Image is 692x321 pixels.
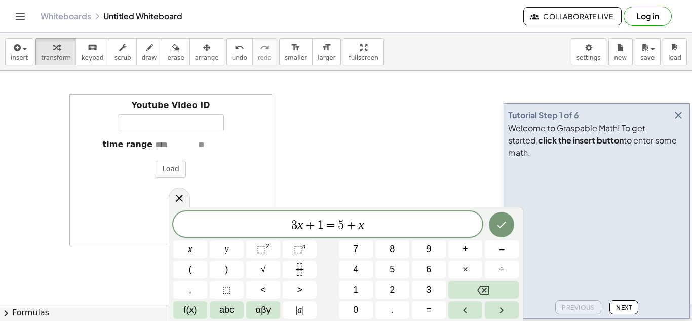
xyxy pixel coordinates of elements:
[225,263,228,276] span: )
[339,261,373,278] button: 4
[189,283,191,297] span: ,
[312,38,341,65] button: format_sizelarger
[508,122,685,159] div: Welcome to Graspable Math! To get started, to enter some math.
[571,38,606,65] button: settings
[114,54,131,61] span: scrub
[616,304,632,311] span: Next
[640,54,655,61] span: save
[225,242,229,256] span: y
[210,301,244,319] button: Alphabet
[508,109,579,121] div: Tutorial Step 1 of 6
[257,244,265,254] span: ⬚
[499,263,505,276] span: ÷
[296,303,304,317] span: a
[195,54,219,61] span: arrange
[260,42,270,54] i: redo
[343,38,383,65] button: fullscreen
[448,301,482,319] button: Left arrow
[210,261,244,278] button: )
[391,303,394,317] span: .
[609,300,638,314] button: Next
[226,38,253,65] button: undoundo
[260,283,266,297] span: <
[256,303,271,317] span: αβγ
[285,54,307,61] span: smaller
[235,42,244,54] i: undo
[167,54,184,61] span: erase
[344,219,359,231] span: +
[523,7,622,25] button: Collaborate Live
[76,38,109,65] button: keyboardkeypad
[353,283,358,297] span: 1
[318,219,324,231] span: 1
[390,242,395,256] span: 8
[412,240,446,258] button: 9
[246,281,280,299] button: Less than
[189,38,224,65] button: arrange
[210,240,244,258] button: y
[5,38,33,65] button: insert
[246,301,280,319] button: Greek alphabet
[265,242,270,250] sup: 2
[296,305,298,315] span: |
[375,261,409,278] button: 5
[576,54,601,61] span: settings
[489,212,514,237] button: Done
[302,305,304,315] span: |
[448,261,482,278] button: Times
[353,263,358,276] span: 4
[210,281,244,299] button: Placeholder
[353,303,358,317] span: 0
[173,301,207,319] button: Functions
[485,261,519,278] button: Divide
[635,38,661,65] button: save
[35,38,76,65] button: transform
[136,38,163,65] button: draw
[297,218,303,231] var: x
[426,303,432,317] span: =
[663,38,687,65] button: load
[173,240,207,258] button: x
[412,261,446,278] button: 6
[485,240,519,258] button: Minus
[252,38,277,65] button: redoredo
[142,54,157,61] span: draw
[294,244,302,254] span: ⬚
[283,261,317,278] button: Fraction
[131,100,210,112] label: Youtube Video ID
[463,263,468,276] span: ×
[412,301,446,319] button: Equals
[103,139,153,151] label: time range
[624,7,672,26] button: Log in
[375,301,409,319] button: .
[302,242,306,250] sup: n
[339,281,373,299] button: 1
[291,219,297,231] span: 3
[448,281,519,299] button: Backspace
[538,135,624,146] b: click the insert button
[173,281,207,299] button: ,
[184,303,197,317] span: f(x)
[338,219,344,231] span: 5
[303,219,318,231] span: +
[283,240,317,258] button: Superscript
[426,283,431,297] span: 3
[261,263,266,276] span: √
[246,240,280,258] button: Squared
[426,263,431,276] span: 6
[339,301,373,319] button: 0
[375,240,409,258] button: 8
[499,242,504,256] span: –
[668,54,681,61] span: load
[246,261,280,278] button: Square root
[426,242,431,256] span: 9
[188,242,193,256] span: x
[463,242,468,256] span: +
[258,54,272,61] span: redo
[189,263,192,276] span: (
[608,38,633,65] button: new
[339,240,373,258] button: 7
[291,42,300,54] i: format_size
[353,242,358,256] span: 7
[283,301,317,319] button: Absolute value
